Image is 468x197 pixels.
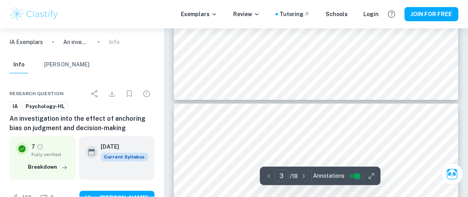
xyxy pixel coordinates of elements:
h6: [DATE] [101,143,142,151]
span: Fully verified [31,151,70,158]
div: Bookmark [122,86,137,102]
a: Grade fully verified [37,144,44,151]
a: Schools [326,10,348,18]
button: Breakdown [26,162,70,173]
a: IA [9,102,21,112]
div: Share [87,86,103,102]
img: Clastify logo [9,6,59,22]
span: Research question [9,90,64,98]
button: Help and Feedback [385,7,398,21]
button: JOIN FOR FREE [405,7,459,21]
span: Annotations [313,172,345,180]
p: Info [109,38,120,46]
p: / 18 [290,172,298,180]
button: [PERSON_NAME] [44,56,90,74]
a: Tutoring [280,10,310,18]
div: Download [104,86,120,102]
a: IA Exemplars [9,38,43,46]
p: Review [233,10,260,18]
p: An investigation into the effect of anchoring bias on judgment and decision-making [63,38,88,46]
a: Psychology-HL [22,102,68,112]
p: 7 [31,143,35,151]
button: Info [9,56,28,74]
div: Report issue [139,86,155,102]
h6: An investigation into the effect of anchoring bias on judgment and decision-making [9,114,155,133]
p: Exemplars [181,10,217,18]
span: Psychology-HL [23,103,68,111]
span: IA [10,103,20,111]
a: Login [363,10,379,18]
button: Ask Clai [441,163,463,185]
div: This exemplar is based on the current syllabus. Feel free to refer to it for inspiration/ideas wh... [101,153,148,162]
span: Current Syllabus [101,153,148,162]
